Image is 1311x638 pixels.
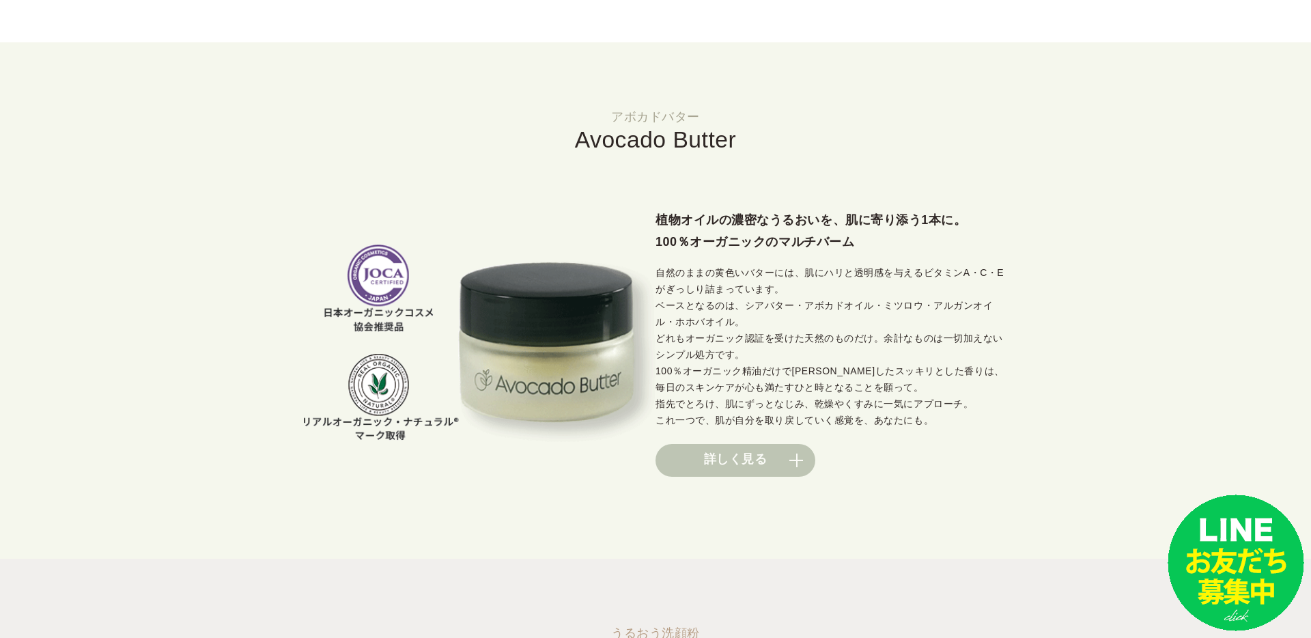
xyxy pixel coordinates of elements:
a: 詳しく見る [655,444,815,477]
span: Avocado Butter [575,127,737,152]
p: 自然のままの黄色いバターには、肌にハリと透明感を与えるビタミンA・C・Eがぎっしり詰まっています。 ベースとなるのは、シアバター・アボカドオイル・ミツロウ・アルガンオイル・ホホバオイル。 どれも... [655,265,1007,429]
img: アボカドバター [304,245,655,442]
h3: 植物オイルの濃密なうるおいを、肌に寄り添う1本に。 100％オーガニックのマルチバーム [655,210,1007,253]
small: アボカドバター [27,111,1284,123]
img: small_line.png [1168,495,1304,631]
